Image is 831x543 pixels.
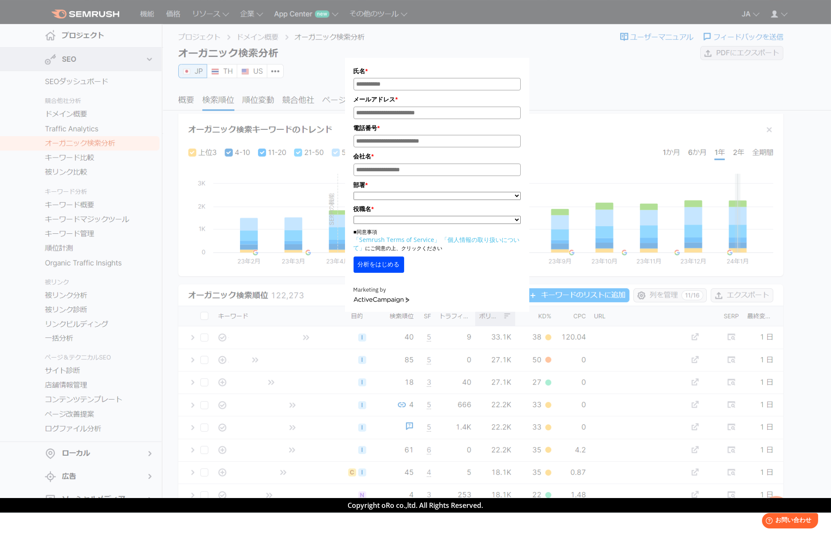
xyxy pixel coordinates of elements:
[354,204,521,214] label: 役職名
[354,95,521,104] label: メールアドレス
[354,66,521,76] label: 氏名
[354,180,521,190] label: 部署
[354,152,521,161] label: 会社名
[755,510,822,534] iframe: Help widget launcher
[354,236,441,244] a: 「Semrush Terms of Service」
[354,228,521,252] p: ■同意事項 にご同意の上、クリックください
[354,123,521,133] label: 電話番号
[354,236,520,252] a: 「個人情報の取り扱いについて」
[348,501,483,510] span: Copyright oRo co.,ltd. All Rights Reserved.
[354,286,521,295] div: Marketing by
[354,257,404,273] button: 分析をはじめる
